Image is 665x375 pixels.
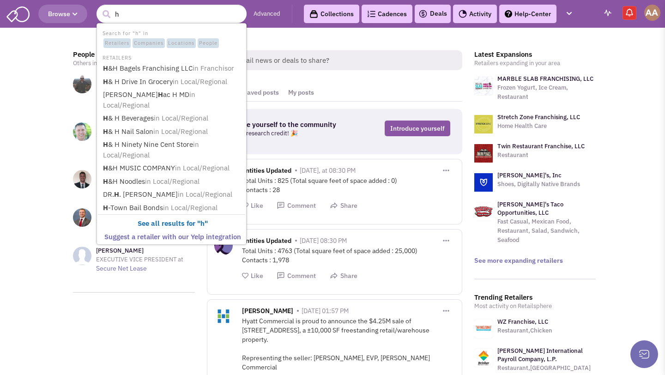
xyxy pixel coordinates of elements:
[96,179,129,187] span: President at
[100,89,245,111] a: [PERSON_NAME]Hac H MDin Local/Regional
[474,50,596,59] h3: Latest Expansions
[474,59,596,68] p: Retailers expanding in your area
[497,363,596,373] p: Restaurant,[GEOGRAPHIC_DATA]
[96,84,178,101] span: Partner at Captex Commercial Properties at
[103,140,108,149] b: H
[385,121,450,136] a: Introduce yourself
[138,219,208,228] b: See all results for " "
[242,166,291,177] span: Entities Updated
[98,52,245,62] li: RETAILERS
[499,5,556,23] a: Help-Center
[238,84,284,101] a: Saved posts
[474,320,493,338] img: www.wingzone.com
[474,115,493,133] img: logo
[96,131,160,139] span: Senior Vice President at
[242,201,263,210] button: Like
[114,190,119,199] b: H
[73,247,91,265] img: NoImageAvailable1.jpg
[644,5,660,21] a: Abe Arteaga
[103,127,108,136] b: H
[497,142,585,150] a: Twin Restaurant Franchise, LLC
[96,255,183,263] span: EXECUTIVE VICE PRESIDENT at
[474,77,493,95] img: logo
[178,190,232,199] span: in Local/Regional
[100,188,245,201] a: DR.H. [PERSON_NAME]in Local/Regional
[103,90,195,109] span: in Local/Regional
[453,5,497,23] a: Activity
[100,175,245,188] a: H&H Noodlesin Local/Regional
[73,59,195,68] p: Others in your area to connect with
[100,126,245,138] a: H& H Nail Salonin Local/Regional
[242,246,455,265] div: Total Units : 4763 (Total square feet of space added : 25,000) Contacts : 1,978
[96,178,176,196] a: NEWFORM Real Estate
[497,113,580,121] a: Stretch Zone Franchising, LLC
[218,121,349,129] h3: Introduce yourself to the community
[100,202,245,214] a: H-Town Bail Bondsin Local/Regional
[497,326,552,335] p: Restaurant,Chicken
[103,177,108,186] b: H
[242,236,291,247] span: Entities Updated
[459,10,467,18] img: Activity.png
[309,10,318,18] img: icon-collection-lavender-black.svg
[96,208,195,217] h3: [PERSON_NAME]
[96,264,147,272] a: Secure Net Lease
[418,8,428,19] img: icon-deals.svg
[497,200,563,217] a: [PERSON_NAME]'s Taco Opportunities, LLC
[218,129,349,138] p: Get a free research credit! 🎉
[242,272,263,280] button: Like
[133,38,165,48] span: Companies
[304,5,359,23] a: Collections
[6,5,30,22] img: SmartAdmin
[242,307,293,317] span: [PERSON_NAME]
[96,170,195,178] h3: Mr. [PERSON_NAME]
[97,5,247,23] input: Search
[48,10,78,18] span: Browse
[100,231,245,243] a: Suggest a retailer with our Yelp integration
[254,10,280,18] a: Advanced
[418,8,447,19] a: Deals
[96,122,195,131] h3: [PERSON_NAME]
[497,171,562,179] a: [PERSON_NAME]'s, Inc
[284,84,319,101] a: My posts
[300,166,356,175] span: [DATE], at 08:30 PM
[145,177,199,186] span: in Local/Regional
[175,163,230,172] span: in Local/Regional
[103,77,108,86] b: H
[474,202,493,221] img: logo
[474,256,563,265] a: See more expanding retailers
[96,75,195,83] h3: Mr. [PERSON_NAME]
[100,162,245,175] a: H&H MUSIC COMPANYin Local/Regional
[302,307,349,315] span: [DATE] 01:57 PM
[153,127,208,136] span: in Local/Regional
[330,201,357,210] button: Share
[173,77,227,86] span: in Local/Regional
[100,218,245,230] a: See all results for "h"
[277,272,316,280] button: Comment
[497,121,580,131] p: Home Health Care
[474,173,493,192] img: logo
[163,203,218,212] span: in Local/Regional
[228,50,462,70] span: Retail news or deals to share?
[167,38,196,48] span: Locations
[100,112,245,125] a: H& H Beveragesin Local/Regional
[497,83,596,102] p: Frozen Yogurt, Ice Cream, Restaurant
[100,62,245,75] a: H&H Bagels Franchising LLCin Franchisor
[497,347,583,363] a: [PERSON_NAME] International Payroll Company, L.P.
[474,302,596,311] p: Most activity on Retailsphere
[154,114,208,122] span: in Local/Regional
[277,201,316,210] button: Comment
[100,139,245,161] a: H& H Ninety Nine Cent Storein Local/Regional
[367,11,375,17] img: Cadences_logo.png
[497,75,593,83] a: MARBLE SLAB FRANCHISING, LLC
[103,140,199,159] span: in Local/Regional
[104,232,241,241] b: Suggest a retailer with our Yelp integration
[96,131,182,157] a: CBRE Dallas Fort Worth Commercial Real Estate
[497,180,580,189] p: Shoes, Digitally Native Brands
[474,144,493,163] img: logo
[98,28,245,49] li: Search for "h" in
[497,217,596,245] p: Fast Casual, Mexican Food, Restaurant, Salad, Sandwich, Seafood
[193,64,234,73] span: in Franchisor
[38,5,87,23] button: Browse
[103,64,108,73] b: H
[158,90,163,99] b: H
